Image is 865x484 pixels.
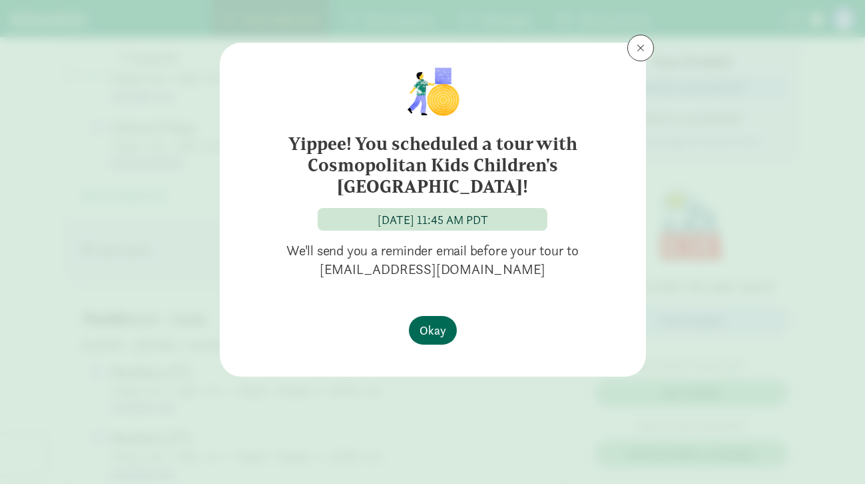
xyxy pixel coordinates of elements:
div: [DATE] 11:45 AM PDT [378,211,488,229]
p: We'll send you a reminder email before your tour to [EMAIL_ADDRESS][DOMAIN_NAME] [241,241,625,279]
h6: Yippee! You scheduled a tour with Cosmopolitan Kids Children's [GEOGRAPHIC_DATA]! [246,133,619,197]
span: Okay [420,321,446,339]
img: illustration-child1.png [399,64,465,117]
button: Okay [409,316,457,345]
